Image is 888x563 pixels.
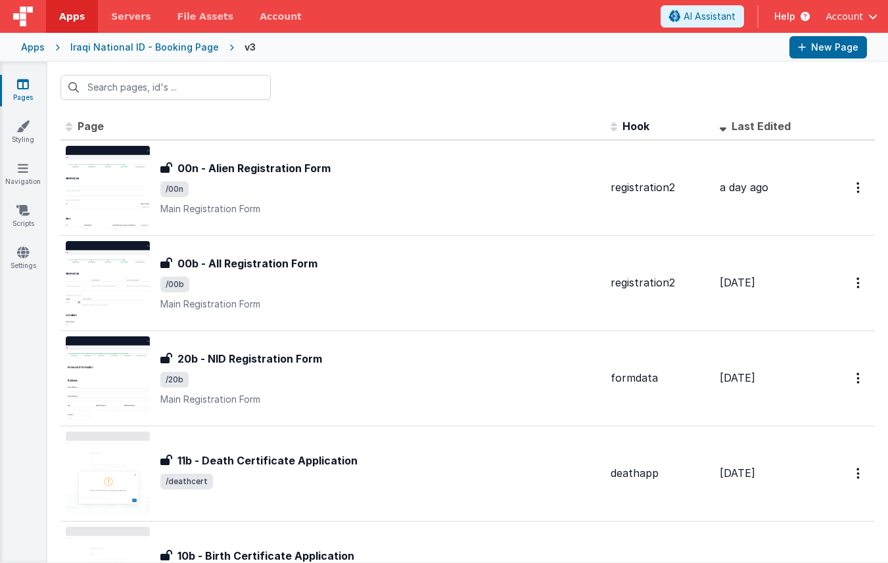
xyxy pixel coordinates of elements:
span: Apps [59,10,85,23]
span: Last Edited [732,120,791,133]
button: Account [826,10,877,23]
span: Servers [111,10,151,23]
span: Hook [622,120,649,133]
input: Search pages, id's ... [60,75,271,100]
h3: 00b - All Registration Form [177,256,317,271]
span: AI Assistant [684,10,736,23]
div: Iraqi National ID - Booking Page [70,41,219,54]
p: Main Registration Form [160,202,600,215]
button: AI Assistant [661,5,744,28]
span: [DATE] [720,466,755,480]
div: registration2 [611,180,709,195]
div: Apps [21,41,45,54]
span: /00n [160,181,189,197]
p: Main Registration Form [160,298,600,311]
h3: 20b - NID Registration Form [177,351,322,367]
button: Options [849,365,870,392]
span: Page [78,120,104,133]
h3: 11b - Death Certificate Application [177,453,358,468]
button: New Page [789,36,867,58]
h3: 00n - Alien Registration Form [177,160,331,176]
span: Help [774,10,795,23]
span: Account [826,10,863,23]
div: v3 [245,41,261,54]
span: /deathcert [160,474,213,489]
div: formdata [611,371,709,386]
span: File Assets [177,10,234,23]
button: Options [849,460,870,487]
button: Options [849,174,870,201]
span: [DATE] [720,276,755,289]
div: registration2 [611,275,709,290]
span: [DATE] [720,371,755,384]
p: Main Registration Form [160,393,600,406]
span: a day ago [720,181,768,194]
button: Options [849,269,870,296]
span: /20b [160,372,189,388]
span: /00b [160,277,189,292]
div: deathapp [611,466,709,481]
